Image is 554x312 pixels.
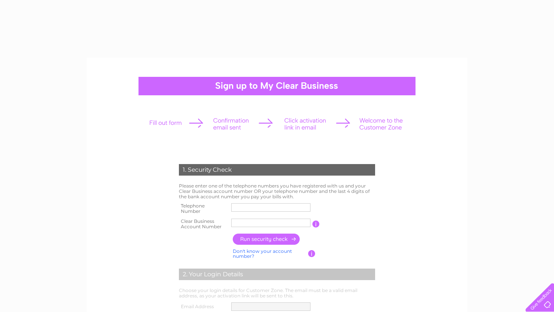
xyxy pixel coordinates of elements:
[233,248,292,259] a: Don't know your account number?
[179,269,375,280] div: 2. Your Login Details
[177,181,377,201] td: Please enter one of the telephone numbers you have registered with us and your Clear Business acc...
[177,201,229,216] th: Telephone Number
[308,250,315,257] input: Information
[177,286,377,300] td: Choose your login details for Customer Zone. The email must be a valid email address, as your act...
[179,164,375,176] div: 1. Security Check
[177,216,229,232] th: Clear Business Account Number
[312,221,320,227] input: Information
